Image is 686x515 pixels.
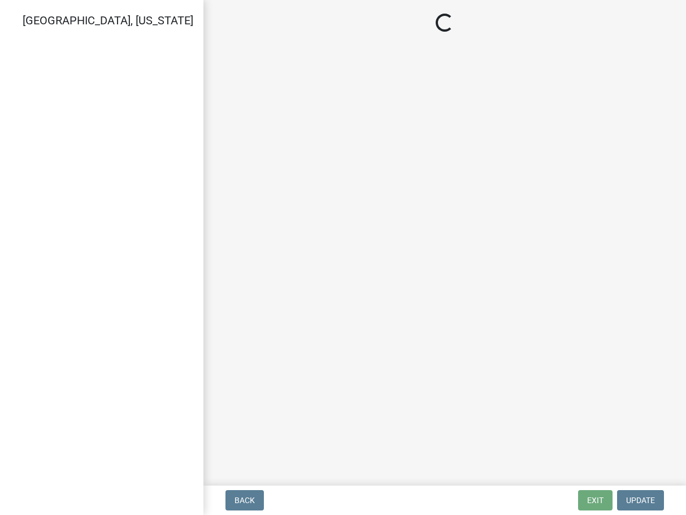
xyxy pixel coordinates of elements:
[617,490,664,510] button: Update
[23,14,193,27] span: [GEOGRAPHIC_DATA], [US_STATE]
[578,490,613,510] button: Exit
[626,496,655,505] span: Update
[235,496,255,505] span: Back
[225,490,264,510] button: Back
